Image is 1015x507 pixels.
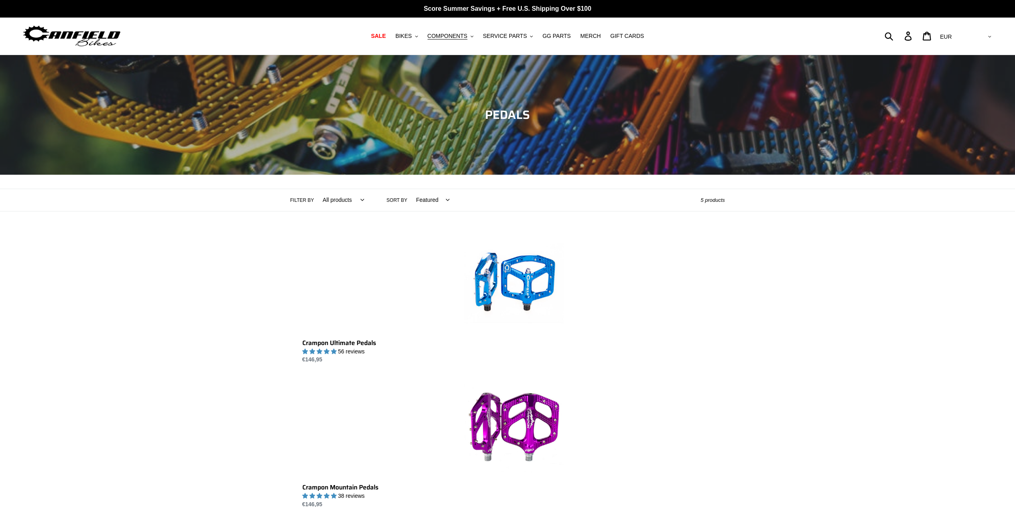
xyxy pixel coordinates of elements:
[610,33,644,39] span: GIFT CARDS
[580,33,601,39] span: MERCH
[290,197,314,204] label: Filter by
[485,105,530,124] span: PEDALS
[428,33,467,39] span: COMPONENTS
[22,24,122,49] img: Canfield Bikes
[395,33,412,39] span: BIKES
[483,33,527,39] span: SERVICE PARTS
[386,197,407,204] label: Sort by
[391,31,422,41] button: BIKES
[576,31,605,41] a: MERCH
[538,31,575,41] a: GG PARTS
[367,31,390,41] a: SALE
[371,33,386,39] span: SALE
[701,197,725,203] span: 5 products
[479,31,537,41] button: SERVICE PARTS
[424,31,477,41] button: COMPONENTS
[542,33,571,39] span: GG PARTS
[889,27,909,45] input: Search
[606,31,648,41] a: GIFT CARDS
